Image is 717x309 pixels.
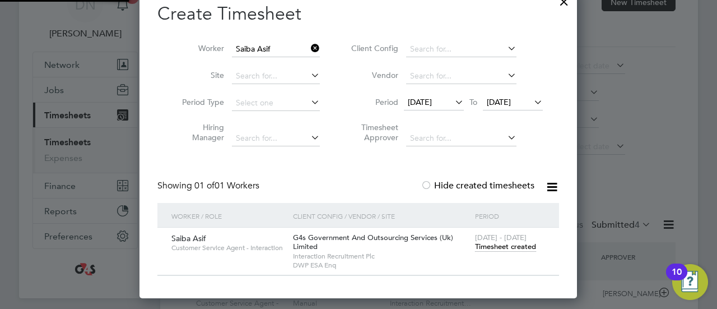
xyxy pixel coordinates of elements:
div: Client Config / Vendor / Site [290,203,472,229]
span: 01 of [194,180,215,191]
label: Period Type [174,97,224,107]
span: Saiba Asif [171,233,206,243]
label: Client Config [348,43,398,53]
label: Site [174,70,224,80]
input: Search for... [232,41,320,57]
input: Search for... [406,68,516,84]
span: [DATE] [487,97,511,107]
span: [DATE] - [DATE] [475,233,527,242]
div: Showing [157,180,262,192]
span: Customer Service Agent - Interaction [171,243,285,252]
input: Search for... [232,68,320,84]
input: Select one [232,95,320,111]
label: Worker [174,43,224,53]
span: To [466,95,481,109]
div: 10 [672,272,682,287]
input: Search for... [232,131,320,146]
input: Search for... [406,41,516,57]
span: [DATE] [408,97,432,107]
span: 01 Workers [194,180,259,191]
label: Vendor [348,70,398,80]
label: Timesheet Approver [348,122,398,142]
span: Interaction Recruitment Plc [293,252,469,261]
button: Open Resource Center, 10 new notifications [672,264,708,300]
span: DWP ESA Enq [293,261,469,270]
div: Period [472,203,548,229]
label: Period [348,97,398,107]
h2: Create Timesheet [157,2,559,26]
label: Hiring Manager [174,122,224,142]
div: Worker / Role [169,203,290,229]
label: Hide created timesheets [421,180,534,191]
span: Timesheet created [475,242,536,252]
input: Search for... [406,131,516,146]
span: G4s Government And Outsourcing Services (Uk) Limited [293,233,453,252]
